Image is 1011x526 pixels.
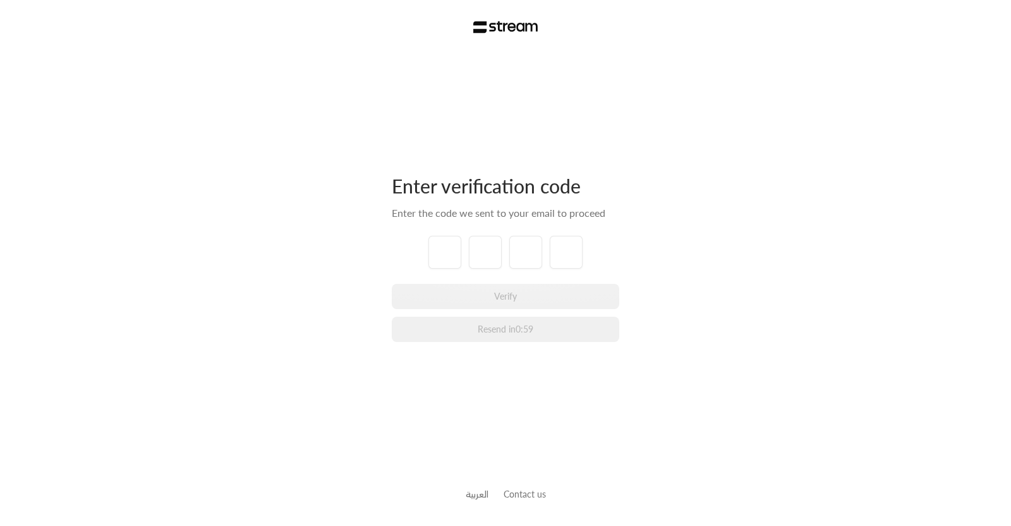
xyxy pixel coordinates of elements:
[473,21,538,34] img: Stream Logo
[392,174,619,198] div: Enter verification code
[504,487,546,501] button: Contact us
[466,482,488,506] a: العربية
[392,205,619,221] div: Enter the code we sent to your email to proceed
[504,489,546,499] a: Contact us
